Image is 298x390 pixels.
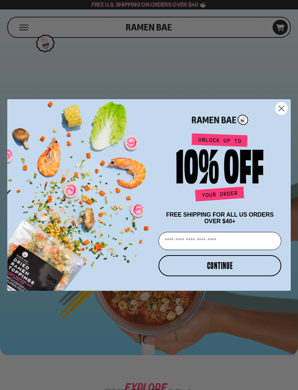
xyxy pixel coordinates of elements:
img: Unlock up to 10% off [174,133,265,204]
button: CONTINUE [158,255,281,276]
button: Close dialog [275,102,288,115]
span: FREE SHIPPING FOR ALL US ORDERS OVER $40+ [166,212,274,224]
img: ce7035ce-2e49-461c-ae4b-8ade7372f32c.png [7,93,156,291]
img: Ramen Bae Logo [192,114,248,126]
